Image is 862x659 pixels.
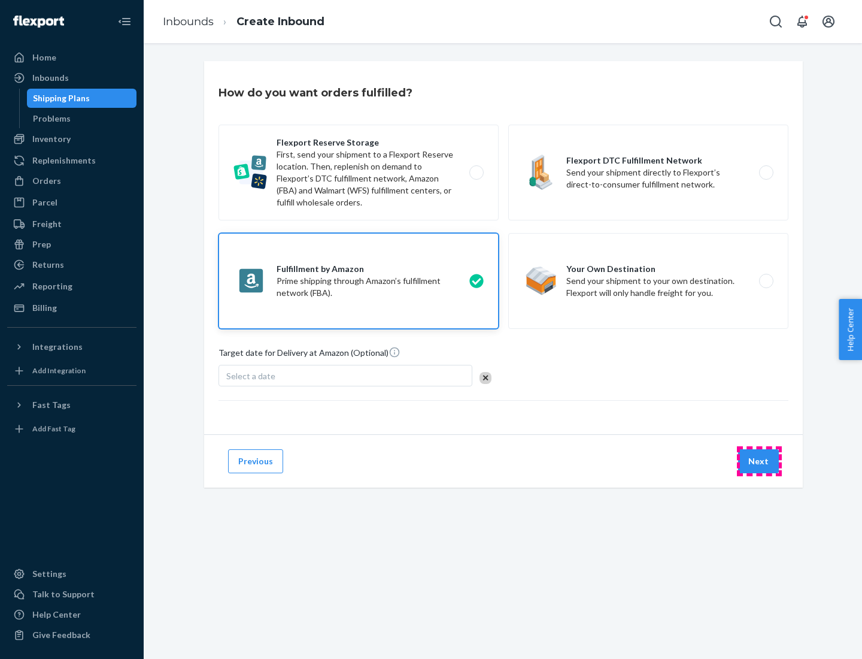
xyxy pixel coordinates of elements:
[228,449,283,473] button: Previous
[32,302,57,314] div: Billing
[7,337,136,356] button: Integrations
[32,218,62,230] div: Freight
[32,399,71,411] div: Fast Tags
[839,299,862,360] button: Help Center
[7,193,136,212] a: Parcel
[7,255,136,274] a: Returns
[7,625,136,645] button: Give Feedback
[33,113,71,125] div: Problems
[7,298,136,318] a: Billing
[32,629,90,641] div: Give Feedback
[226,371,275,381] span: Select a date
[32,72,69,84] div: Inbounds
[13,16,64,28] img: Flexport logo
[7,235,136,254] a: Prep
[236,15,324,28] a: Create Inbound
[32,175,61,187] div: Orders
[7,171,136,191] a: Orders
[32,133,71,145] div: Inventory
[738,449,779,473] button: Next
[218,85,412,101] h3: How do you want orders fulfilled?
[764,10,788,34] button: Open Search Box
[32,341,83,353] div: Integrations
[7,419,136,439] a: Add Fast Tag
[32,52,56,64] div: Home
[790,10,814,34] button: Open notifications
[32,155,96,167] div: Replenishments
[32,280,72,292] div: Reporting
[32,588,95,600] div: Talk to Support
[7,361,136,380] a: Add Integration
[32,365,86,376] div: Add Integration
[32,197,57,208] div: Parcel
[7,68,136,87] a: Inbounds
[32,424,75,434] div: Add Fast Tag
[7,605,136,624] a: Help Center
[7,395,136,415] button: Fast Tags
[32,568,66,580] div: Settings
[113,10,136,34] button: Close Navigation
[32,238,51,250] div: Prep
[32,609,81,621] div: Help Center
[7,214,136,234] a: Freight
[7,151,136,170] a: Replenishments
[218,346,400,364] span: Target date for Delivery at Amazon (Optional)
[7,48,136,67] a: Home
[7,277,136,296] a: Reporting
[33,92,90,104] div: Shipping Plans
[7,564,136,584] a: Settings
[7,129,136,149] a: Inventory
[817,10,840,34] button: Open account menu
[27,89,137,108] a: Shipping Plans
[32,259,64,271] div: Returns
[27,109,137,128] a: Problems
[163,15,214,28] a: Inbounds
[7,585,136,604] a: Talk to Support
[153,4,334,40] ol: breadcrumbs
